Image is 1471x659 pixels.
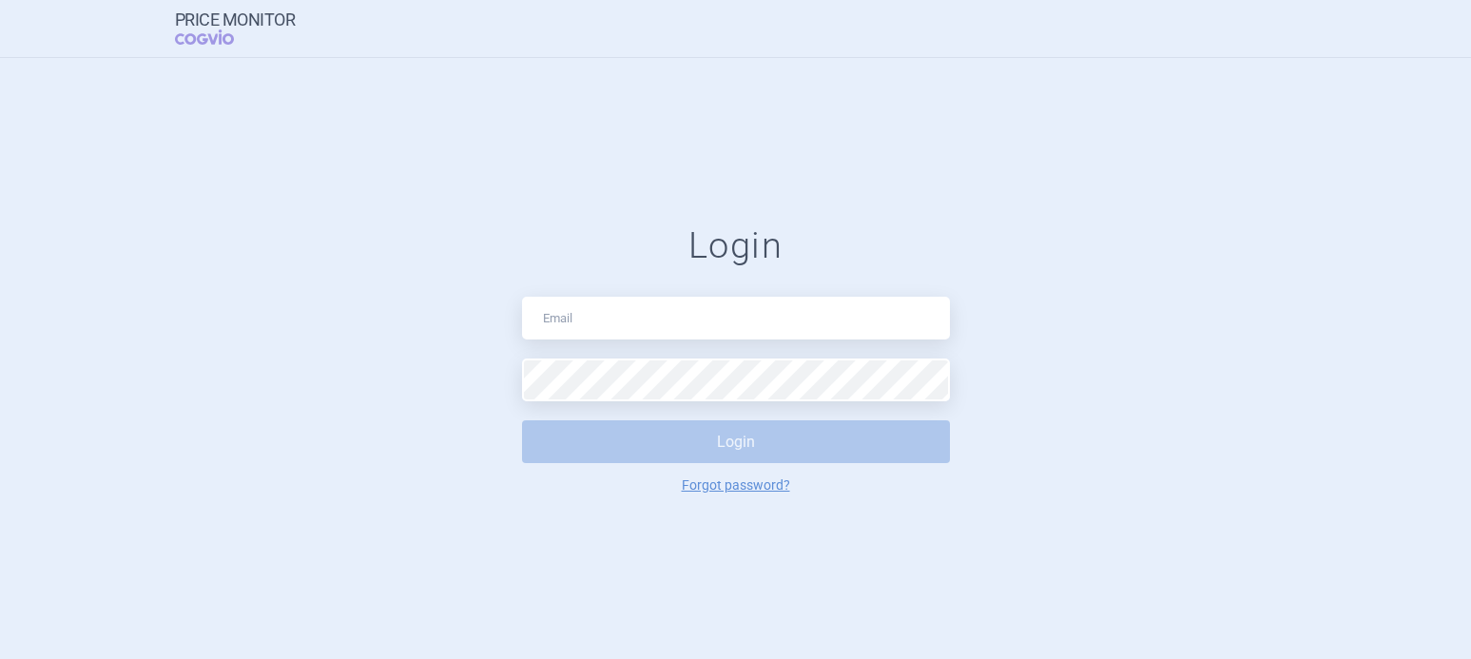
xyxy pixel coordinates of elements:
[522,224,950,268] h1: Login
[522,420,950,463] button: Login
[522,297,950,339] input: Email
[175,29,261,45] span: COGVIO
[682,478,790,492] a: Forgot password?
[175,10,296,29] strong: Price Monitor
[175,10,296,47] a: Price MonitorCOGVIO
